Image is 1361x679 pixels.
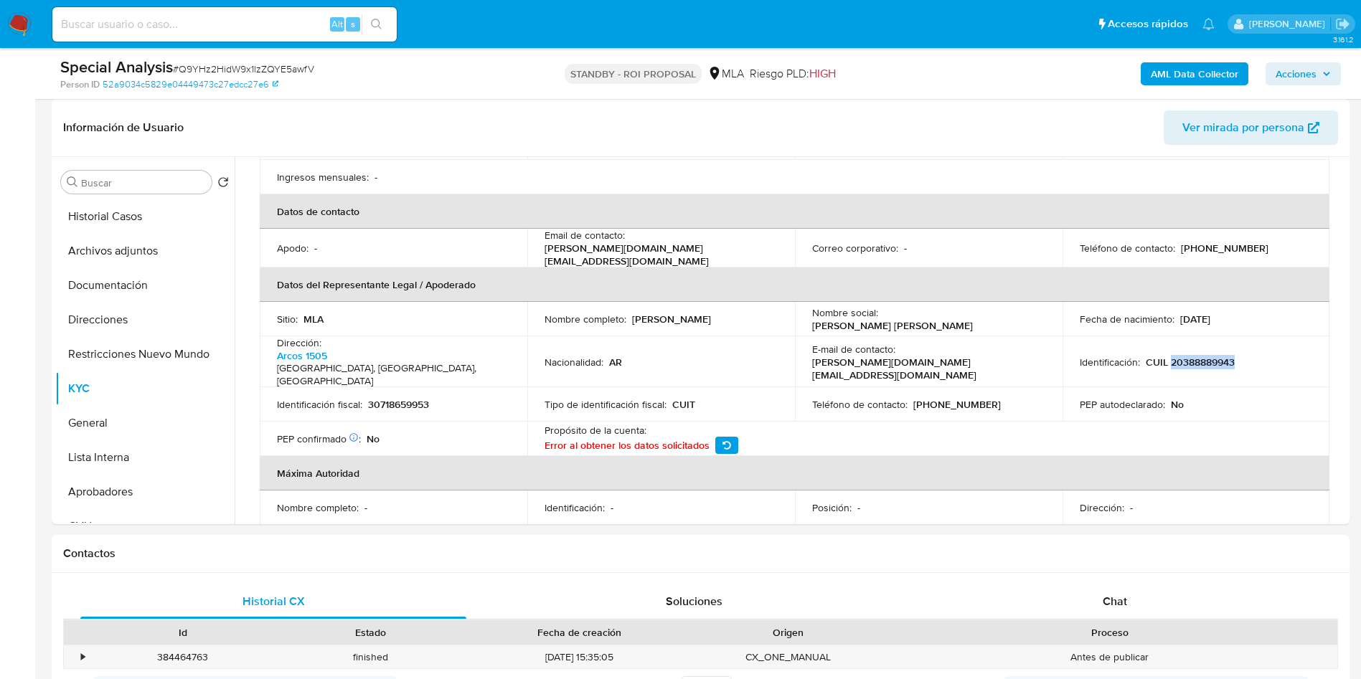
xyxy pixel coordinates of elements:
span: Accesos rápidos [1108,16,1188,32]
div: Fecha de creación [475,625,684,640]
button: search-icon [362,14,391,34]
p: PEP confirmado : [277,432,361,445]
span: Error al obtener los datos solicitados [545,439,710,452]
h1: Contactos [63,546,1338,561]
p: [DATE] [1180,313,1210,326]
button: General [55,406,235,440]
button: Archivos adjuntos [55,234,235,268]
p: - [611,501,613,514]
p: Teléfono de contacto : [812,398,908,411]
input: Buscar usuario o caso... [52,15,397,34]
button: KYC [55,371,235,406]
div: CX_ONE_MANUAL [694,645,882,669]
button: Restricciones Nuevo Mundo [55,337,235,371]
button: AML Data Collector [1141,62,1248,85]
p: Identificación : [545,501,605,514]
span: s [351,17,355,31]
p: - [1130,501,1133,514]
b: Person ID [60,78,100,91]
b: Special Analysis [60,55,173,78]
p: - [314,242,317,255]
th: Datos del Representante Legal / Apoderado [260,267,1329,302]
h4: [GEOGRAPHIC_DATA], [GEOGRAPHIC_DATA], [GEOGRAPHIC_DATA] [277,362,504,387]
span: Historial CX [242,593,305,609]
p: Nacionalidad : [545,356,603,369]
p: Teléfono de contacto : [1080,242,1175,255]
div: Antes de publicar [882,645,1337,669]
button: Documentación [55,268,235,303]
div: Estado [287,625,455,640]
p: 30718659953 [368,398,429,411]
a: 52a9034c5829e04449473c27edcc27e6 [103,78,278,91]
p: Sitio : [277,313,298,326]
b: AML Data Collector [1151,62,1238,85]
p: Fecha de nacimiento : [1080,313,1174,326]
p: Propósito de la cuenta : [545,424,646,437]
div: 384464763 [89,645,277,669]
p: CUIL 20388889943 [1146,356,1235,369]
p: AR [609,356,622,369]
p: CUIT [672,398,695,411]
p: No [1171,398,1184,411]
button: CVU [55,509,235,543]
span: Alt [331,17,343,31]
div: MLA [707,66,744,82]
p: - [364,501,367,514]
p: Tipo de identificación fiscal : [545,398,667,411]
p: Nombre completo : [277,501,359,514]
div: Proceso [893,625,1327,640]
p: [PERSON_NAME] [632,313,711,326]
p: nicolas.duclosson@mercadolibre.com [1249,17,1330,31]
button: Volver al orden por defecto [217,176,229,192]
a: Salir [1335,16,1350,32]
p: [PERSON_NAME][DOMAIN_NAME][EMAIL_ADDRESS][DOMAIN_NAME] [545,242,772,267]
span: 3.161.2 [1333,34,1354,45]
span: Chat [1103,593,1127,609]
p: [PHONE_NUMBER] [913,398,1001,411]
p: Nombre social : [812,306,878,319]
p: Identificación fiscal : [277,398,362,411]
p: [PHONE_NUMBER] [1181,242,1268,255]
p: Posición : [812,501,852,514]
button: Buscar [67,176,78,188]
div: Origen [705,625,872,640]
button: Lista Interna [55,440,235,475]
p: Apodo : [277,242,309,255]
h1: Información de Usuario [63,120,184,135]
p: [PERSON_NAME] [PERSON_NAME] [812,319,973,332]
p: No [367,432,380,445]
p: Identificación : [1080,356,1140,369]
span: Acciones [1276,62,1317,85]
button: Direcciones [55,303,235,337]
p: Dirección : [1080,501,1124,514]
input: Buscar [81,176,206,189]
p: [PERSON_NAME][DOMAIN_NAME][EMAIL_ADDRESS][DOMAIN_NAME] [812,356,1040,381]
span: Ver mirada por persona [1182,110,1304,145]
p: Email de contacto : [545,229,625,242]
button: Historial Casos [55,199,235,234]
span: # Q9YHz2HidW9x1lzZQYE5awfV [173,62,314,76]
p: Nombre completo : [545,313,626,326]
th: Máxima Autoridad [260,456,1329,490]
div: • [81,650,85,664]
div: [DATE] 15:35:05 [465,645,694,669]
p: Correo corporativo : [812,242,898,255]
p: E-mail de contacto : [812,343,895,356]
span: Riesgo PLD: [750,66,836,82]
p: Dirección : [277,336,321,349]
a: Arcos 1505 [277,348,327,363]
button: Aprobadores [55,475,235,509]
div: finished [277,645,465,669]
span: HIGH [809,65,836,82]
button: Ver mirada por persona [1164,110,1338,145]
p: - [904,242,907,255]
span: Soluciones [666,593,722,609]
p: - [375,171,377,184]
div: Id [99,625,267,640]
p: Ingresos mensuales : [277,171,369,184]
p: MLA [303,313,324,326]
button: Acciones [1266,62,1341,85]
a: Notificaciones [1202,18,1215,30]
th: Datos de contacto [260,194,1329,229]
p: PEP autodeclarado : [1080,398,1165,411]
